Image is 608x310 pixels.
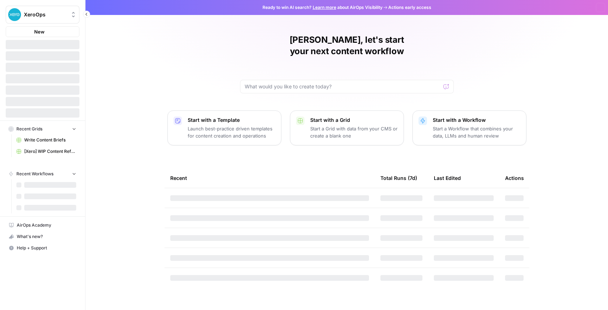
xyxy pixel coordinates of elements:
p: Start with a Template [188,117,275,124]
span: [Xero] WIP Content Refresh [24,148,76,155]
p: Start a Grid with data from your CMS or create a blank one [310,125,398,139]
p: Launch best-practice driven templates for content creation and operations [188,125,275,139]
div: Total Runs (7d) [380,168,417,188]
span: Help + Support [17,245,76,251]
button: Start with a GridStart a Grid with data from your CMS or create a blank one [290,110,404,145]
button: Workspace: XeroOps [6,6,79,24]
button: Start with a WorkflowStart a Workflow that combines your data, LLMs and human review [412,110,526,145]
input: What would you like to create today? [245,83,441,90]
span: New [34,28,45,35]
a: [Xero] WIP Content Refresh [13,146,79,157]
button: Recent Workflows [6,169,79,179]
p: Start with a Workflow [433,117,520,124]
span: Write Content Briefs [24,137,76,143]
a: Write Content Briefs [13,134,79,146]
span: Recent Workflows [16,171,53,177]
button: New [6,26,79,37]
button: What's new? [6,231,79,242]
span: Actions early access [388,4,431,11]
div: Last Edited [434,168,461,188]
span: AirOps Academy [17,222,76,228]
p: Start with a Grid [310,117,398,124]
div: Actions [505,168,524,188]
button: Start with a TemplateLaunch best-practice driven templates for content creation and operations [167,110,281,145]
div: Recent [170,168,369,188]
h1: [PERSON_NAME], let's start your next content workflow [240,34,454,57]
p: Start a Workflow that combines your data, LLMs and human review [433,125,520,139]
button: Help + Support [6,242,79,254]
span: Ready to win AI search? about AirOps Visibility [263,4,383,11]
span: Recent Grids [16,126,42,132]
button: Recent Grids [6,124,79,134]
img: XeroOps Logo [8,8,21,21]
a: Learn more [313,5,336,10]
span: XeroOps [24,11,67,18]
a: AirOps Academy [6,219,79,231]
